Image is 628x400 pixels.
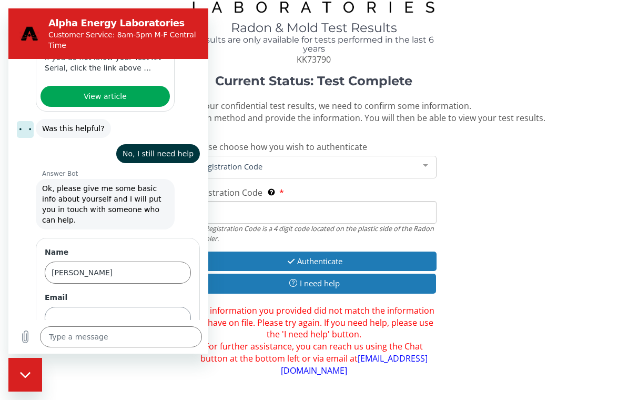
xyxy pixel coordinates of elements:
[34,115,96,125] span: Was this helpful?
[191,187,262,198] span: Registration Code
[191,141,367,153] span: Please choose how you wish to authenticate
[191,252,437,271] button: Authenticate
[40,8,189,21] h2: Alpha Energy Laboratories
[191,305,437,377] span: The information you provided did not match the information we have on file. Please try again. If ...
[34,175,160,217] span: Ok, please give me some basic info about yourself and I will put you in touch with someone who ca...
[40,21,189,42] p: Customer Service: 8am-5pm M-F Central Time
[215,73,412,88] strong: Current Status: Test Complete
[8,358,42,392] iframe: Button to launch messaging window, conversation in progress
[32,77,161,98] a: View article: 'How do I get results?'
[8,8,208,354] iframe: Messaging window
[281,353,428,376] a: [EMAIL_ADDRESS][DOMAIN_NAME]
[191,35,437,54] h4: Results are only available for tests performed in the last 6 years
[191,224,437,243] div: The Registration Code is a 4 digit code located on the plastic side of the Radon Sampler.
[83,100,545,124] span: To protect your confidential test results, we need to confirm some information. Please choose an ...
[6,318,27,339] button: Upload file
[297,54,331,65] span: KK73790
[196,161,415,172] span: Registration Code
[36,238,183,249] label: Name
[36,284,183,294] label: Email
[191,274,436,293] button: I need help
[191,21,437,35] h1: Radon & Mold Test Results
[75,82,118,94] span: View article
[114,140,185,151] span: No, I still need help
[34,161,200,169] p: Answer Bot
